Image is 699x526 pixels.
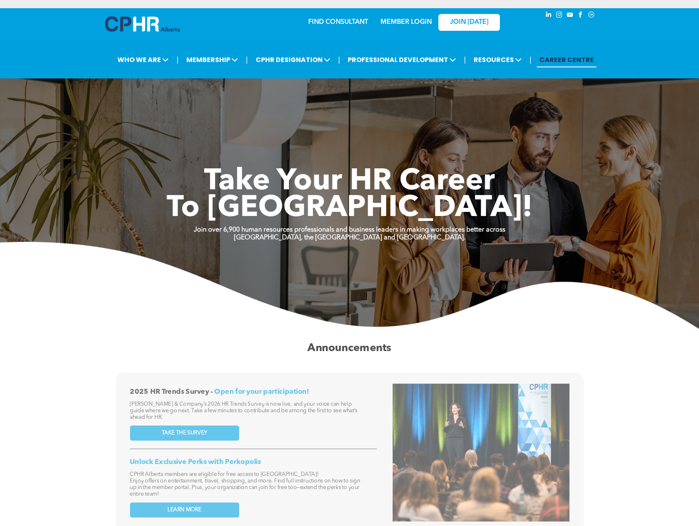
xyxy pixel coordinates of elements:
[338,51,340,68] li: |
[587,10,596,21] a: Social network
[537,52,596,67] a: CAREER CENTRE
[464,51,466,68] li: |
[204,167,495,197] span: Take Your HR Career
[167,507,202,513] span: LEARN MORE
[130,388,213,395] span: 2025 HR Trends Survey -
[555,10,564,21] a: instagram
[544,10,553,21] a: linkedin
[115,52,171,67] span: WHO WE ARE
[184,52,241,67] span: MEMBERSHIP
[576,10,585,21] a: facebook
[176,51,179,68] li: |
[130,426,239,441] a: TAKE THE SURVEY
[438,14,500,31] a: JOIN [DATE]
[307,343,391,354] span: Announcements
[450,18,488,26] span: JOIN [DATE]
[130,472,319,477] span: CPHR Alberta members are eligible for free access to [GEOGRAPHIC_DATA]!
[234,234,465,241] strong: [GEOGRAPHIC_DATA], the [GEOGRAPHIC_DATA] and [GEOGRAPHIC_DATA].
[162,430,207,436] span: TAKE THE SURVEY
[566,10,575,21] a: youtube
[471,52,524,67] span: RESOURCES
[246,51,248,68] li: |
[253,52,333,67] span: CPHR DESIGNATION
[167,194,533,223] span: To [GEOGRAPHIC_DATA]!
[380,19,432,25] a: MEMBER LOGIN
[130,402,357,420] span: [PERSON_NAME] & Company’s 2026 HR Trends Survey is now live, and your voice can help guide where ...
[130,459,261,466] span: Unlock Exclusive Perks with Perkopolis
[308,19,368,25] a: FIND CONSULTANT
[194,227,505,233] strong: Join over 6,900 human resources professionals and business leaders in making workplaces better ac...
[214,388,309,395] span: Open for your participation!
[105,16,180,32] img: A blue and white logo for cp alberta
[130,503,239,518] a: LEARN MORE
[130,478,360,497] span: Enjoy offers on entertainment, travel, shopping, and more. Find full instructions on how to sign ...
[345,52,458,67] span: PROFESSIONAL DEVELOPMENT
[529,51,532,68] li: |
